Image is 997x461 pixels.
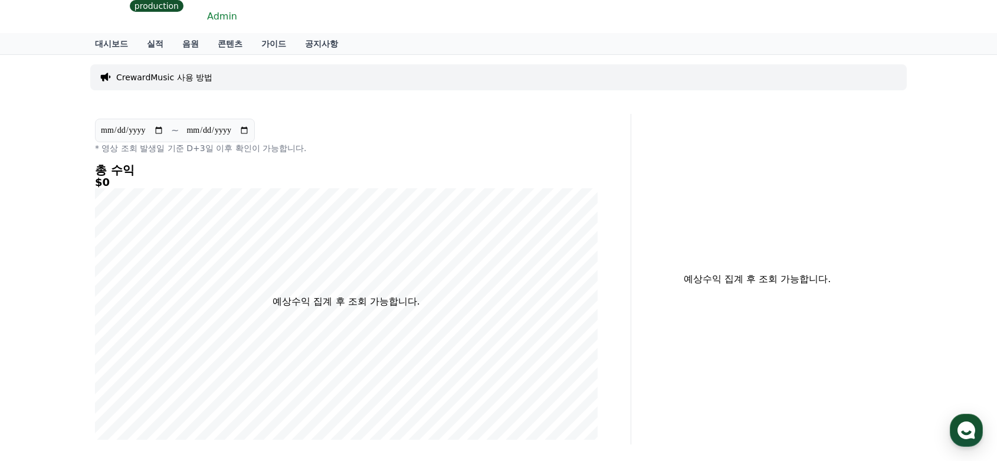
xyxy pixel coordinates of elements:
a: CrewardMusic 사용 방법 [116,71,212,83]
a: 실적 [137,33,173,54]
a: 가이드 [252,33,296,54]
a: 콘텐츠 [208,33,252,54]
a: CReward [95,7,183,26]
p: 예상수익 집계 후 조회 가능합니다. [641,272,874,286]
a: 대시보드 [86,33,137,54]
p: 예상수익 집계 후 조회 가능합니다. [273,295,419,309]
span: CReward [114,7,183,26]
a: 공지사항 [296,33,347,54]
p: ~ [171,123,179,138]
p: * 영상 조회 발생일 기준 D+3일 이후 확인이 가능합니다. [95,142,598,154]
h4: 총 수익 [95,164,598,176]
a: Admin [202,7,242,26]
h5: $0 [95,176,598,188]
a: 음원 [173,33,208,54]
